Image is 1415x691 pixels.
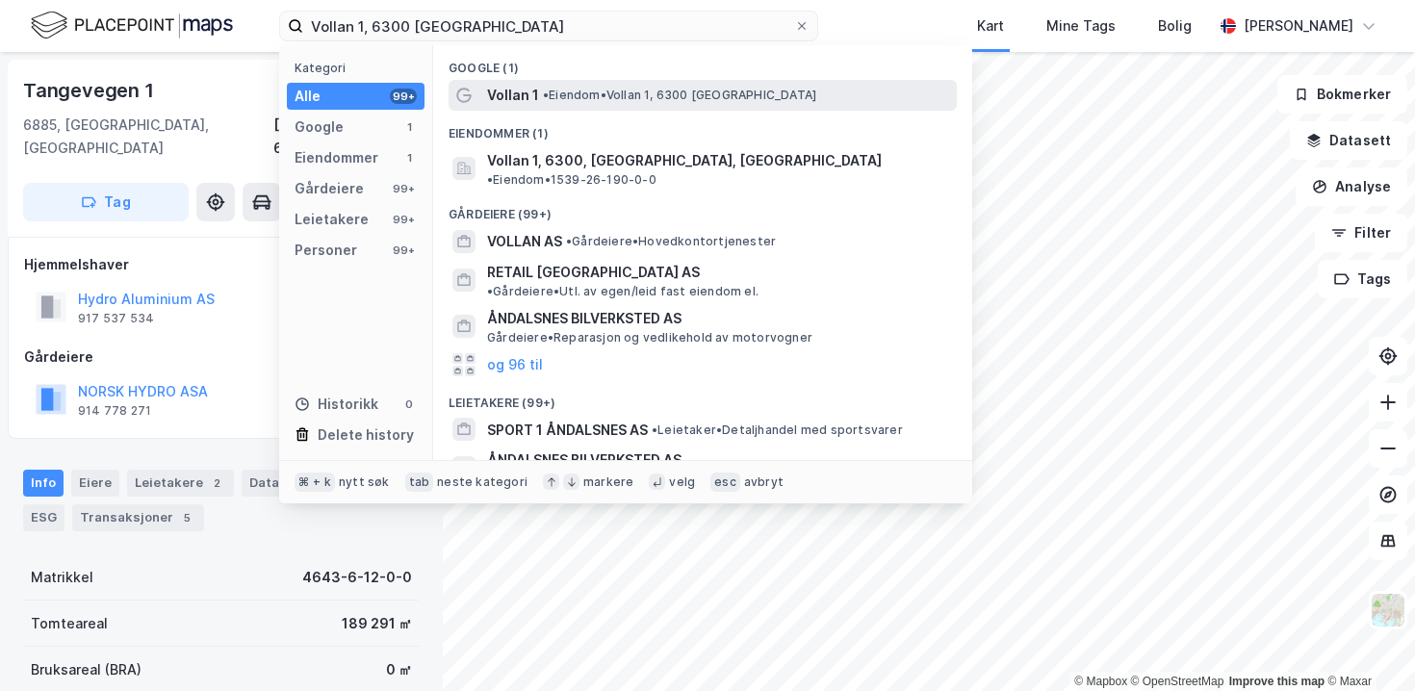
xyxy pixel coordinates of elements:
span: • [543,88,549,102]
div: Gårdeiere [295,177,364,200]
div: 99+ [390,243,417,258]
div: Bruksareal (BRA) [31,658,141,681]
div: Historikk [295,393,378,416]
div: Google [295,115,344,139]
div: Delete history [318,423,414,447]
a: OpenStreetMap [1131,675,1224,688]
span: Gårdeiere • Reparasjon og vedlikehold av motorvogner [487,330,812,345]
span: Vollan 1, 6300, [GEOGRAPHIC_DATA], [GEOGRAPHIC_DATA] [487,149,882,172]
button: Tag [23,183,189,221]
span: ÅNDALSNES BILVERKSTED AS [487,307,949,330]
div: 99+ [390,212,417,227]
div: Gårdeiere [24,345,419,369]
iframe: Chat Widget [1319,599,1415,691]
div: avbryt [744,474,784,490]
div: 6885, [GEOGRAPHIC_DATA], [GEOGRAPHIC_DATA] [23,114,273,160]
div: Alle [295,85,321,108]
input: Søk på adresse, matrikkel, gårdeiere, leietakere eller personer [303,12,794,40]
div: Personer [295,239,357,262]
div: 2 [207,473,226,493]
span: Vollan 1 [487,84,539,107]
span: • [566,234,572,248]
div: Eiendommer (1) [433,111,972,145]
img: Z [1370,592,1406,628]
div: 5 [177,508,196,527]
button: Datasett [1290,121,1407,160]
span: • [652,422,657,437]
div: 99+ [390,181,417,196]
img: logo.f888ab2527a4732fd821a326f86c7f29.svg [31,9,233,42]
button: Analyse [1296,167,1407,206]
div: [GEOGRAPHIC_DATA], 6/12 [273,114,420,160]
div: Hjemmelshaver [24,253,419,276]
div: 189 291 ㎡ [342,612,412,635]
div: 0 ㎡ [386,658,412,681]
span: Eiendom • Vollan 1, 6300 [GEOGRAPHIC_DATA] [543,88,816,103]
div: ESG [23,504,64,531]
div: markere [583,474,633,490]
div: Leietakere [295,208,369,231]
button: og 96 til [487,353,543,376]
div: Eiere [71,470,119,497]
span: VOLLAN AS [487,230,562,253]
div: Leietakere (99+) [433,380,972,415]
div: 4643-6-12-0-0 [302,566,412,589]
div: 1 [401,150,417,166]
div: Gårdeiere (99+) [433,192,972,226]
div: nytt søk [339,474,390,490]
div: esc [710,473,740,492]
button: Bokmerker [1277,75,1407,114]
div: Eiendommer [295,146,378,169]
div: 917 537 534 [78,311,154,326]
span: • [487,172,493,187]
div: 1 [401,119,417,135]
div: Kategori [295,61,424,75]
div: [PERSON_NAME] [1244,14,1353,38]
button: Filter [1315,214,1407,252]
div: velg [669,474,695,490]
div: ⌘ + k [295,473,335,492]
div: neste kategori [437,474,527,490]
span: RETAIL [GEOGRAPHIC_DATA] AS [487,261,700,284]
div: Tangevegen 1 [23,75,158,106]
div: Info [23,470,64,497]
div: Kontrollprogram for chat [1319,599,1415,691]
span: SPORT 1 ÅNDALSNES AS [487,419,648,442]
span: Leietaker • Detaljhandel med sportsvarer [652,422,903,438]
div: Leietakere [127,470,234,497]
div: Google (1) [433,45,972,80]
div: 99+ [390,89,417,104]
div: Matrikkel [31,566,93,589]
div: tab [405,473,434,492]
div: Kart [977,14,1004,38]
span: ÅNDALSNES BILVERKSTED AS [487,448,949,472]
span: Gårdeiere • Utl. av egen/leid fast eiendom el. [487,284,759,299]
span: Gårdeiere • Hovedkontortjenester [566,234,776,249]
span: Eiendom • 1539-26-190-0-0 [487,172,656,188]
div: Datasett [242,470,314,497]
div: 0 [401,397,417,412]
div: Tomteareal [31,612,108,635]
div: 914 778 271 [78,403,151,419]
div: Mine Tags [1046,14,1116,38]
div: Bolig [1158,14,1192,38]
button: Tags [1318,260,1407,298]
a: Improve this map [1229,675,1325,688]
a: Mapbox [1074,675,1127,688]
div: Transaksjoner [72,504,204,531]
span: • [487,284,493,298]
